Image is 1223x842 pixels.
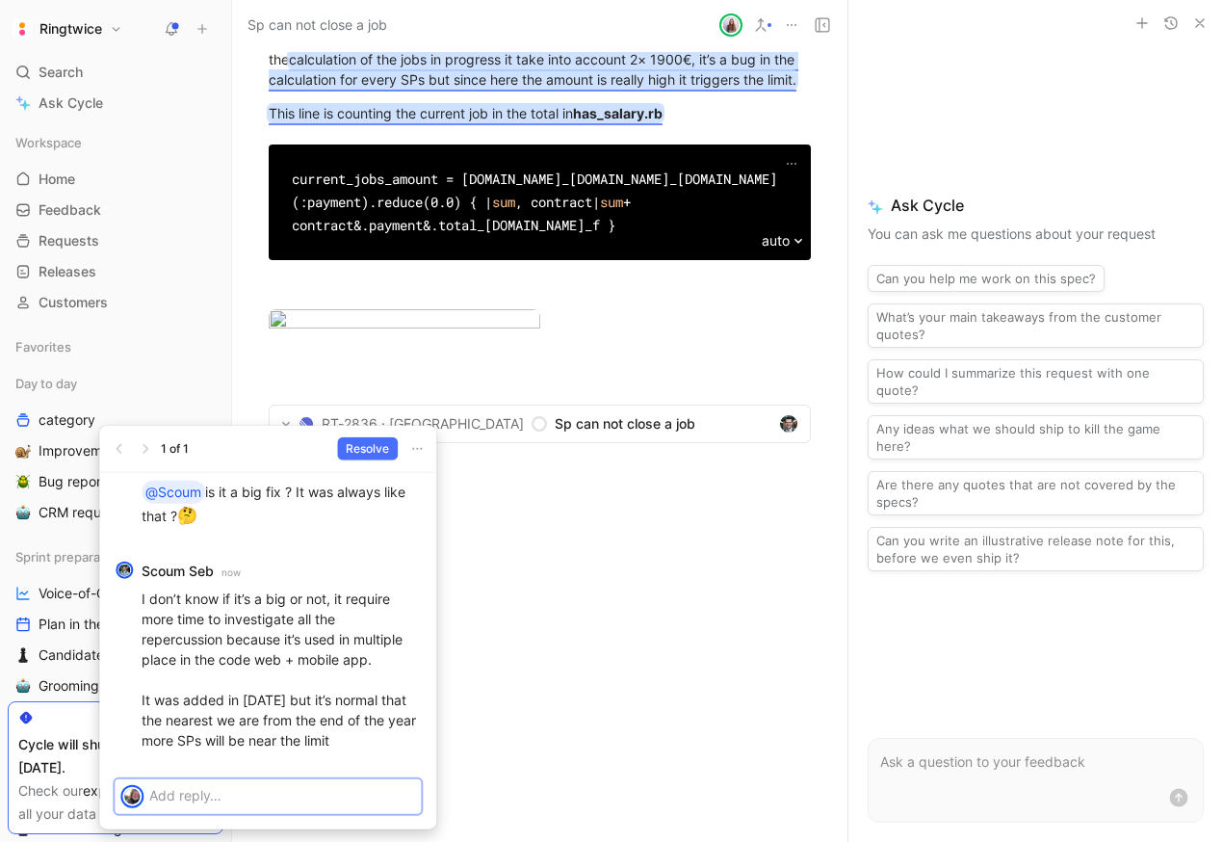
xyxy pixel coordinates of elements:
p: is it a big fix ? It was always like that ? [142,480,421,528]
span: 🤔 [177,505,197,524]
button: Resolve [337,437,398,460]
div: @Scoum [145,480,201,503]
small: now [221,564,241,581]
img: avatar [122,787,142,806]
img: avatar [117,564,131,577]
div: 1 of 1 [161,439,189,459]
span: Resolve [346,439,389,459]
strong: Scoum Seb [142,560,214,583]
p: I don’t know if it’s a big or not, it require more time to investigate all the repercussion becau... [142,589,421,750]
